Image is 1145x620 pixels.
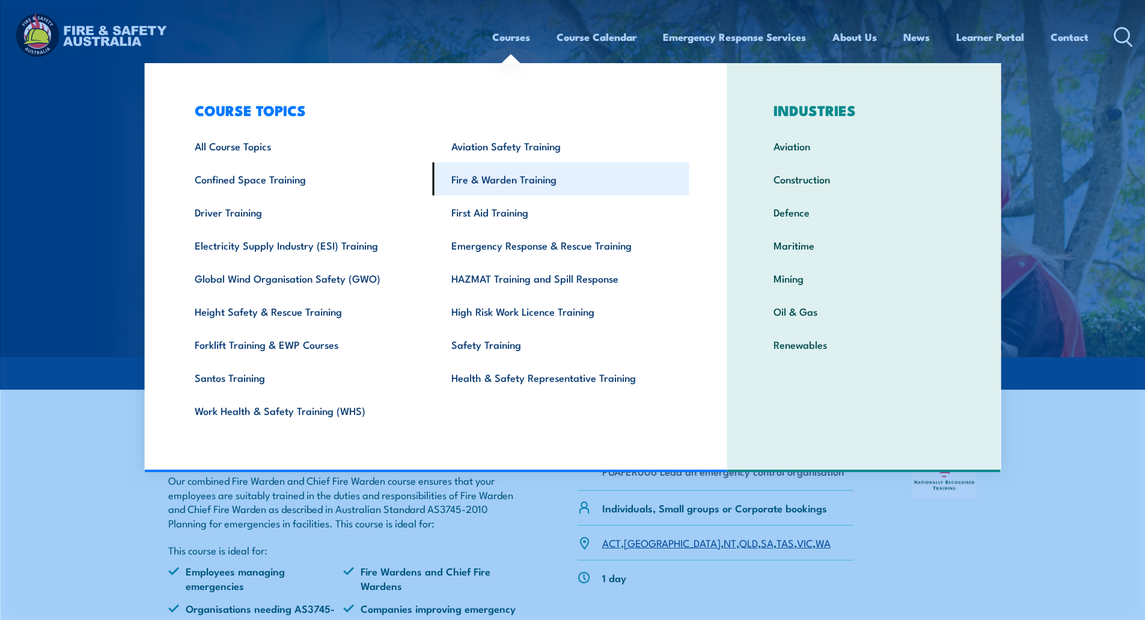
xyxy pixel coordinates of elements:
a: QLD [739,535,758,550]
p: Our combined Fire Warden and Chief Fire Warden course ensures that your employees are suitably tr... [168,473,519,530]
a: Oil & Gas [755,295,973,328]
a: Santos Training [176,361,433,394]
a: First Aid Training [433,195,689,229]
a: Contact [1051,21,1089,53]
a: Fire & Warden Training [433,162,689,195]
a: Emergency Response Services [663,21,806,53]
li: Employees managing emergencies [168,564,344,592]
p: Individuals, Small groups or Corporate bookings [602,501,827,515]
a: All Course Topics [176,129,433,162]
a: News [903,21,930,53]
a: Construction [755,162,973,195]
a: Courses [492,21,530,53]
a: Height Safety & Rescue Training [176,295,433,328]
li: PUAFER006 Lead an emergency control organisation [602,464,854,478]
a: Defence [755,195,973,229]
a: Electricity Supply Industry (ESI) Training [176,229,433,262]
a: VIC [797,535,813,550]
a: ACT [602,535,621,550]
p: This course is ideal for: [168,543,519,557]
a: Confined Space Training [176,162,433,195]
a: Renewables [755,328,973,361]
a: Global Wind Organisation Safety (GWO) [176,262,433,295]
h3: INDUSTRIES [755,102,973,118]
a: Course Calendar [557,21,637,53]
a: Learner Portal [956,21,1024,53]
a: SA [761,535,774,550]
a: NT [724,535,736,550]
a: Maritime [755,229,973,262]
a: Emergency Response & Rescue Training [433,229,689,262]
li: Fire Wardens and Chief Fire Wardens [343,564,519,592]
a: HAZMAT Training and Spill Response [433,262,689,295]
a: TAS [777,535,794,550]
a: High Risk Work Licence Training [433,295,689,328]
a: Work Health & Safety Training (WHS) [176,394,433,427]
a: Forklift Training & EWP Courses [176,328,433,361]
h3: COURSE TOPICS [176,102,689,118]
a: Safety Training [433,328,689,361]
a: Mining [755,262,973,295]
a: About Us [832,21,877,53]
p: 1 day [602,571,626,585]
a: WA [816,535,831,550]
a: Health & Safety Representative Training [433,361,689,394]
a: Driver Training [176,195,433,229]
a: [GEOGRAPHIC_DATA] [624,535,721,550]
p: , , , , , , , [602,536,831,550]
a: Aviation Safety Training [433,129,689,162]
a: Aviation [755,129,973,162]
